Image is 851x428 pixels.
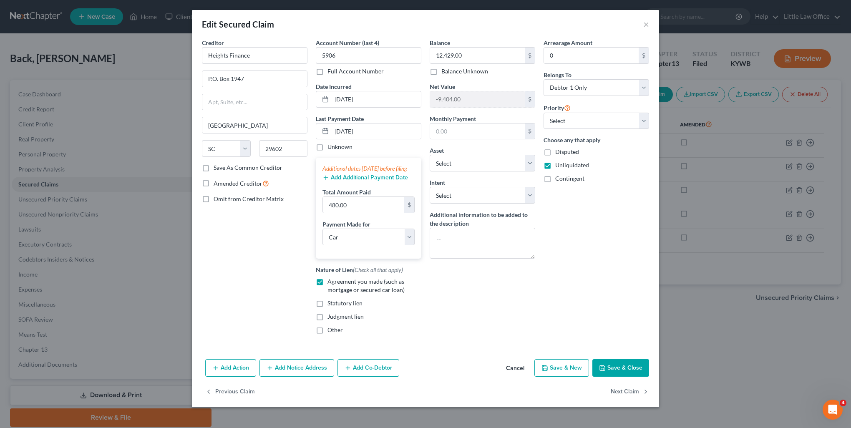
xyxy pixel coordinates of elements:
[332,123,421,139] input: MM/DD/YYYY
[534,359,589,377] button: Save & New
[353,266,403,273] span: (Check all that apply)
[327,313,364,320] span: Judgment lien
[202,94,307,110] input: Apt, Suite, etc...
[316,114,364,123] label: Last Payment Date
[840,400,846,406] span: 4
[327,67,384,76] label: Full Account Number
[323,197,404,213] input: 0.00
[214,164,282,172] label: Save As Common Creditor
[205,359,256,377] button: Add Action
[205,383,255,401] button: Previous Claim
[202,117,307,133] input: Enter city...
[430,38,450,47] label: Balance
[430,210,535,228] label: Additional information to be added to the description
[544,71,572,78] span: Belongs To
[525,91,535,107] div: $
[316,47,421,64] input: XXXX
[322,174,408,181] button: Add Additional Payment Date
[404,197,414,213] div: $
[316,38,379,47] label: Account Number (last 4)
[611,383,649,401] button: Next Claim
[544,103,571,113] label: Priority
[259,359,334,377] button: Add Notice Address
[430,114,476,123] label: Monthly Payment
[499,360,531,377] button: Cancel
[544,136,649,144] label: Choose any that apply
[555,175,584,182] span: Contingent
[322,164,415,173] div: Additional dates [DATE] before filing
[525,123,535,139] div: $
[639,48,649,63] div: $
[430,82,455,91] label: Net Value
[430,123,525,139] input: 0.00
[316,265,403,274] label: Nature of Lien
[544,38,592,47] label: Arrearage Amount
[555,161,589,169] span: Unliquidated
[214,180,262,187] span: Amended Creditor
[430,178,445,187] label: Intent
[327,300,363,307] span: Statutory lien
[332,91,421,107] input: MM/DD/YYYY
[430,48,525,63] input: 0.00
[202,39,224,46] span: Creditor
[327,326,343,333] span: Other
[643,19,649,29] button: ×
[823,400,843,420] iframe: Intercom live chat
[316,82,352,91] label: Date Incurred
[202,47,307,64] input: Search creditor by name...
[327,143,352,151] label: Unknown
[430,147,444,154] span: Asset
[555,148,579,155] span: Disputed
[202,71,307,87] input: Enter address...
[322,220,370,229] label: Payment Made for
[441,67,488,76] label: Balance Unknown
[525,48,535,63] div: $
[202,18,274,30] div: Edit Secured Claim
[592,359,649,377] button: Save & Close
[259,140,308,157] input: Enter zip...
[214,195,284,202] span: Omit from Creditor Matrix
[337,359,399,377] button: Add Co-Debtor
[544,48,639,63] input: 0.00
[327,278,405,293] span: Agreement you made (such as mortgage or secured car loan)
[322,188,371,196] label: Total Amount Paid
[430,91,525,107] input: 0.00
